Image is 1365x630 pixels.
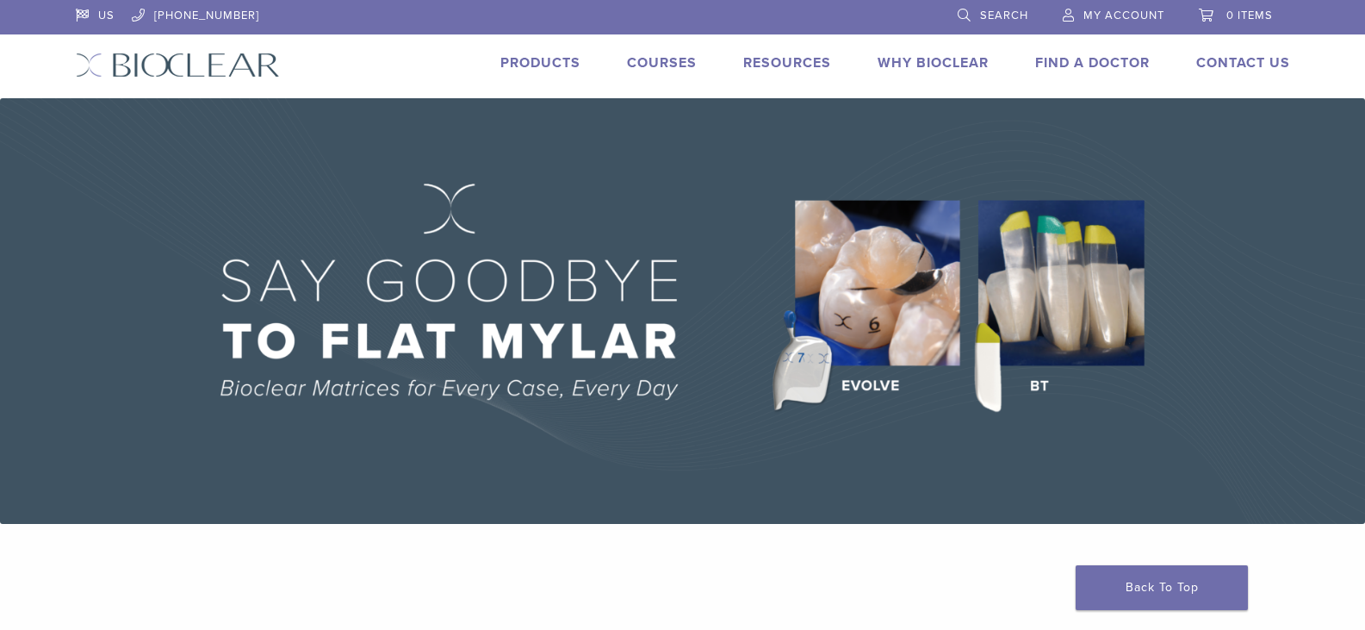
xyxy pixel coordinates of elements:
a: Resources [743,54,831,72]
span: 0 items [1226,9,1273,22]
span: Search [980,9,1028,22]
img: Bioclear [76,53,280,78]
a: Contact Us [1196,54,1290,72]
a: Back To Top [1076,565,1248,610]
a: Products [500,54,580,72]
a: Find A Doctor [1035,54,1150,72]
span: My Account [1083,9,1164,22]
a: Courses [627,54,697,72]
a: Why Bioclear [878,54,989,72]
